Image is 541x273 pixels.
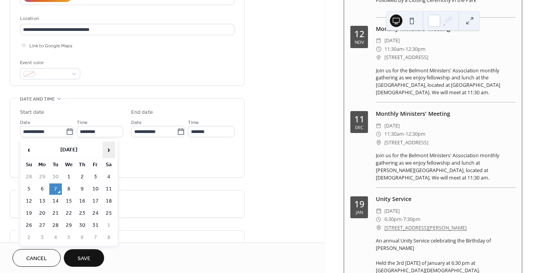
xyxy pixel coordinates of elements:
td: 9 [76,183,88,195]
td: 30 [49,171,62,183]
td: 7 [89,232,102,243]
td: 2 [76,171,88,183]
td: 7 [49,183,62,195]
span: [STREET_ADDRESS] [384,138,428,147]
td: 11 [103,183,115,195]
div: Dec [355,125,363,129]
span: - [404,130,406,138]
th: Fr [89,159,102,171]
td: 3 [89,171,102,183]
div: 12 [354,30,364,39]
td: 16 [76,196,88,207]
td: 6 [36,183,49,195]
th: Th [76,159,88,171]
div: 11 [354,115,364,124]
span: Time [188,119,199,127]
span: [DATE] [384,207,400,215]
div: ​ [376,207,381,215]
span: Cancel [26,255,47,263]
span: Date [20,119,31,127]
div: Location [20,14,233,23]
td: 2 [23,232,35,243]
span: › [103,142,115,158]
th: Tu [49,159,62,171]
span: - [402,215,403,223]
td: 19 [23,208,35,219]
div: Nov [355,40,364,44]
a: [STREET_ADDRESS][PERSON_NAME] [384,224,467,232]
button: Save [64,249,104,267]
div: ​ [376,45,381,53]
td: 4 [103,171,115,183]
td: 5 [23,183,35,195]
td: 28 [49,220,62,231]
td: 17 [89,196,102,207]
span: Date [131,119,142,127]
td: 8 [103,232,115,243]
td: 13 [36,196,49,207]
td: 26 [23,220,35,231]
span: Save [78,255,90,263]
td: 14 [49,196,62,207]
div: ​ [376,36,381,45]
th: We [63,159,75,171]
span: - [404,45,406,53]
span: [DATE] [384,122,400,130]
td: 6 [76,232,88,243]
div: ​ [376,122,381,130]
span: 11:30am [384,130,404,138]
div: Unity Service [376,195,516,203]
a: Cancel [13,249,61,267]
div: Monthly Ministers' Meeting [376,110,516,118]
td: 28 [23,171,35,183]
div: Event color [20,59,79,67]
td: 10 [89,183,102,195]
th: [DATE] [36,142,102,158]
th: Sa [103,159,115,171]
span: Link to Google Maps [29,42,72,50]
div: ​ [376,130,381,138]
th: Su [23,159,35,171]
span: 12:30pm [406,45,426,53]
div: Monthly Ministers' Meeting [376,25,516,33]
div: Join us for the Belmont Ministers' Association monthly gathering as we enjoy fellowship and lunch... [376,67,516,97]
span: Time [77,119,88,127]
span: Date and time [20,95,55,103]
td: 20 [36,208,49,219]
span: 6:30pm [384,215,402,223]
div: Join us for the Belmont Ministers' Association monthly gathering as we enjoy fellowship and lunch... [376,152,516,182]
td: 5 [63,232,75,243]
td: 25 [103,208,115,219]
span: ‹ [23,142,35,158]
td: 1 [63,171,75,183]
td: 3 [36,232,49,243]
td: 24 [89,208,102,219]
span: 11:30am [384,45,404,53]
div: ​ [376,215,381,223]
span: [STREET_ADDRESS] [384,53,428,61]
td: 18 [103,196,115,207]
td: 1 [103,220,115,231]
span: 7:30pm [403,215,420,223]
td: 12 [23,196,35,207]
div: Jan [356,210,363,214]
td: 30 [76,220,88,231]
div: End date [131,108,153,117]
div: Start date [20,108,44,117]
div: 19 [354,200,364,209]
span: 12:30pm [406,130,426,138]
td: 15 [63,196,75,207]
td: 31 [89,220,102,231]
td: 8 [63,183,75,195]
td: 27 [36,220,49,231]
div: ​ [376,138,381,147]
td: 23 [76,208,88,219]
td: 21 [49,208,62,219]
td: 4 [49,232,62,243]
td: 22 [63,208,75,219]
td: 29 [63,220,75,231]
div: ​ [376,224,381,232]
th: Mo [36,159,49,171]
td: 29 [36,171,49,183]
div: ​ [376,53,381,61]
